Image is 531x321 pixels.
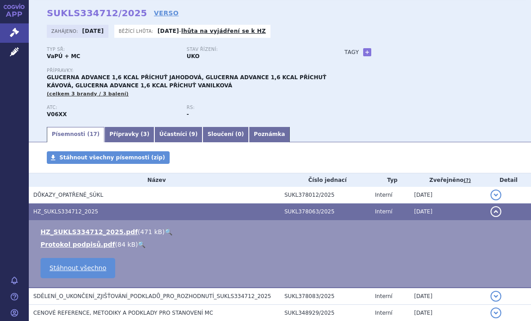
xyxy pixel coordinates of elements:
[40,228,138,235] a: HZ_SUKLS334712_2025.pdf
[154,9,179,18] a: VERSO
[33,310,213,316] span: CENOVÉ REFERENCE, METODIKY A PODKLADY PRO STANOVENÍ MC
[47,47,178,52] p: Typ SŘ:
[138,241,145,248] a: 🔍
[59,154,165,161] span: Stáhnout všechny písemnosti (zip)
[157,28,179,34] strong: [DATE]
[90,131,97,137] span: 17
[490,291,501,302] button: detail
[47,111,67,118] strong: POTRAVINY PRO ZVLÁŠTNÍ LÉKAŘSKÉ ÚČELY (PZLÚ) (ČESKÁ ATC SKUPINA)
[490,190,501,200] button: detail
[181,28,266,34] a: lhůta na vyjádření se k HZ
[47,105,178,110] p: ATC:
[375,192,392,198] span: Interní
[47,68,327,73] p: Přípravky:
[409,203,486,220] td: [DATE]
[409,173,486,187] th: Zveřejněno
[249,127,290,142] a: Poznámka
[104,127,154,142] a: Přípravky (3)
[280,288,370,305] td: SUKL378083/2025
[47,151,170,164] a: Stáhnout všechny písemnosti (zip)
[375,310,392,316] span: Interní
[165,228,172,235] a: 🔍
[47,74,326,89] span: GLUCERNA ADVANCE 1,6 KCAL PŘÍCHUŤ JAHODOVÁ, GLUCERNA ADVANCE 1,6 KCAL PŘÍCHUŤ KÁVOVÁ, GLUCERNA AD...
[47,127,104,142] a: Písemnosti (17)
[40,258,115,278] a: Stáhnout všechno
[345,47,359,58] h3: Tagy
[33,293,271,299] span: SDĚLENÍ_O_UKONČENÍ_ZJIŠŤOVÁNÍ_PODKLADŮ_PRO_ROZHODNUTÍ_SUKLS334712_2025
[363,48,371,56] a: +
[117,241,135,248] span: 84 kB
[375,293,392,299] span: Interní
[157,27,266,35] p: -
[486,173,531,187] th: Detail
[29,173,280,187] th: Název
[463,177,471,184] abbr: (?)
[33,208,98,215] span: HZ_SUKLS334712_2025
[280,187,370,203] td: SUKL378012/2025
[154,127,202,142] a: Účastníci (9)
[490,206,501,217] button: detail
[82,28,104,34] strong: [DATE]
[490,307,501,318] button: detail
[280,203,370,220] td: SUKL378063/2025
[51,27,80,35] span: Zahájeno:
[47,8,147,18] strong: SUKLS334712/2025
[409,288,486,305] td: [DATE]
[40,240,522,249] li: ( )
[187,111,189,118] strong: -
[187,53,200,59] strong: UKO
[280,173,370,187] th: Číslo jednací
[370,173,409,187] th: Typ
[187,105,318,110] p: RS:
[375,208,392,215] span: Interní
[33,192,103,198] span: DŮKAZY_OPATŘENÉ_SÚKL
[187,47,318,52] p: Stav řízení:
[47,53,80,59] strong: VaPÚ + MC
[40,227,522,236] li: ( )
[409,187,486,203] td: [DATE]
[238,131,241,137] span: 0
[119,27,155,35] span: Běžící lhůta:
[143,131,147,137] span: 3
[140,228,162,235] span: 471 kB
[40,241,115,248] a: Protokol podpisů.pdf
[47,91,129,97] span: (celkem 3 brandy / 3 balení)
[191,131,195,137] span: 9
[202,127,249,142] a: Sloučení (0)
